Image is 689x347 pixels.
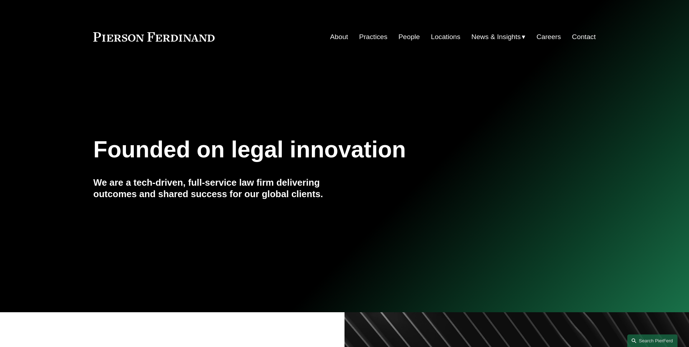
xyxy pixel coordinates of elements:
a: Careers [536,30,561,44]
a: Contact [572,30,596,44]
a: About [330,30,348,44]
a: folder dropdown [472,30,526,44]
a: Locations [431,30,460,44]
span: News & Insights [472,31,521,43]
a: Search this site [627,334,678,347]
h4: We are a tech-driven, full-service law firm delivering outcomes and shared success for our global... [93,177,344,200]
a: People [398,30,420,44]
a: Practices [359,30,388,44]
h1: Founded on legal innovation [93,137,512,163]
